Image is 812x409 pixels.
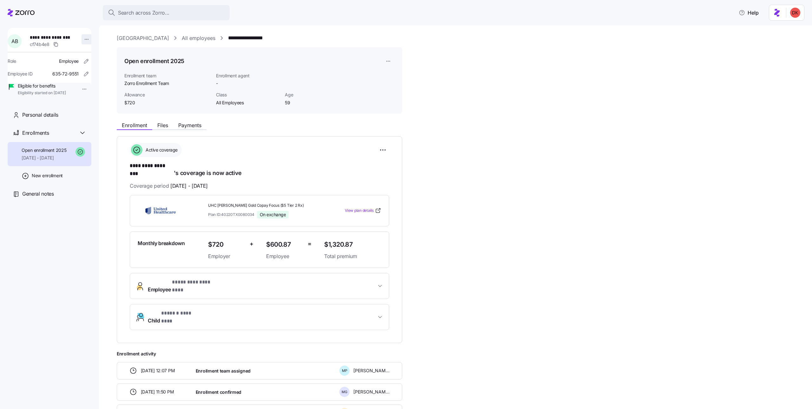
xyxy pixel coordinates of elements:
[342,390,347,394] span: M G
[8,58,16,64] span: Role
[734,6,764,19] button: Help
[345,208,374,214] span: View plan details
[117,34,169,42] a: [GEOGRAPHIC_DATA]
[22,111,58,119] span: Personal details
[11,39,18,44] span: A B
[22,155,66,161] span: [DATE] - [DATE]
[260,212,286,217] span: On exchange
[59,58,79,64] span: Employee
[117,351,402,357] span: Enrollment activity
[216,92,280,98] span: Class
[124,100,211,106] span: $720
[790,8,800,18] img: 53e82853980611afef66768ee98075c5
[52,71,79,77] span: 635-72-9551
[324,239,381,250] span: $1,320.87
[170,182,208,190] span: [DATE] - [DATE]
[266,239,303,250] span: $600.87
[324,252,381,260] span: Total premium
[124,80,211,87] span: Zorro Enrollment Team
[130,182,208,190] span: Coverage period
[216,100,280,106] span: All Employees
[216,73,280,79] span: Enrollment agent
[18,90,66,96] span: Eligibility started on [DATE]
[130,162,389,177] h1: 's coverage is now active
[122,123,147,128] span: Enrollment
[148,309,200,325] span: Child
[124,57,184,65] h1: Open enrollment 2025
[250,239,253,249] span: +
[18,83,66,89] span: Eligible for benefits
[196,389,241,395] span: Enrollment confirmed
[308,239,311,249] span: =
[118,9,169,17] span: Search across Zorro...
[8,71,33,77] span: Employee ID
[266,252,303,260] span: Employee
[208,252,245,260] span: Employer
[148,278,219,294] span: Employee
[342,369,347,373] span: M P
[216,80,218,87] span: -
[124,73,211,79] span: Enrollment team
[353,389,390,395] span: [PERSON_NAME]
[22,129,49,137] span: Enrollments
[285,100,349,106] span: 59
[345,207,381,214] a: View plan details
[141,389,174,395] span: [DATE] 11:50 PM
[30,41,49,48] span: cf74b4e8
[157,123,168,128] span: Files
[124,92,211,98] span: Allowance
[144,147,178,153] span: Active coverage
[353,367,390,374] span: [PERSON_NAME]
[196,368,251,374] span: Enrollment team assigned
[22,190,54,198] span: General notes
[141,367,175,374] span: [DATE] 12:07 PM
[739,9,759,16] span: Help
[32,172,63,179] span: New enrollment
[208,212,254,217] span: Plan ID: 40220TX0080034
[22,147,66,153] span: Open enrollment 2025
[208,239,245,250] span: $720
[103,5,230,20] button: Search across Zorro...
[182,34,215,42] a: All employees
[138,239,185,247] span: Monthly breakdown
[178,123,201,128] span: Payments
[208,203,319,208] span: UHC [PERSON_NAME] Gold Copay Focus ($5 Tier 2 Rx)
[138,203,183,218] img: UnitedHealthcare
[285,92,349,98] span: Age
